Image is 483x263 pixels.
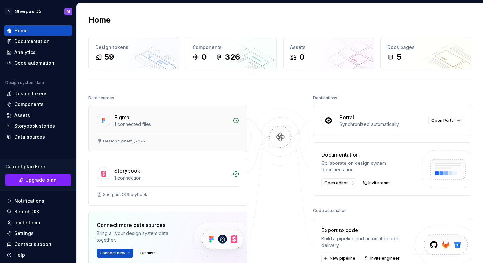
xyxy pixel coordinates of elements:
[88,15,111,25] h2: Home
[137,249,159,258] button: Dismiss
[4,36,72,47] a: Documentation
[360,178,393,187] a: Invite team
[140,251,156,256] span: Dismiss
[14,101,44,108] div: Components
[5,174,71,186] button: Upgrade plan
[4,110,72,121] a: Assets
[4,58,72,68] a: Code automation
[14,123,55,129] div: Storybook stories
[370,256,400,261] span: Invite engineer
[4,250,72,260] button: Help
[321,226,416,234] div: Export to code
[283,37,374,69] a: Assets0
[100,251,125,256] span: Connect new
[114,175,229,181] div: 1 connection
[14,230,34,237] div: Settings
[290,44,367,51] div: Assets
[88,159,247,206] a: Storybook1 connectionSherpas DS Storybook
[4,228,72,239] a: Settings
[14,219,40,226] div: Invite team
[321,151,416,159] div: Documentation
[114,121,229,128] div: 1 connected files
[114,167,140,175] div: Storybook
[313,93,337,102] div: Destinations
[4,196,72,206] button: Notifications
[25,177,57,183] span: Upgrade plan
[362,254,402,263] a: Invite engineer
[103,139,145,144] div: Design System _2025
[321,160,416,173] div: Collaborate on design system documentation.
[88,105,247,152] a: Figma1 connected filesDesign System _2025
[14,27,28,34] div: Home
[193,44,269,51] div: Components
[88,37,179,69] a: Design tokens59
[299,52,304,62] div: 0
[67,9,70,14] div: M
[14,241,52,248] div: Contact support
[14,208,39,215] div: Search ⌘K
[5,8,12,15] div: S
[95,44,172,51] div: Design tokens
[14,198,44,204] div: Notifications
[313,206,347,215] div: Code automation
[14,49,35,55] div: Analytics
[4,99,72,110] a: Components
[202,52,207,62] div: 0
[88,93,114,102] div: Data sources
[330,256,355,261] span: New pipeline
[114,113,129,121] div: Figma
[14,134,45,140] div: Data sources
[14,38,50,45] div: Documentation
[321,235,416,249] div: Build a pipeline and automate code delivery.
[428,116,463,125] a: Open Portal
[4,88,72,99] a: Design tokens
[97,249,133,258] button: Connect new
[380,37,471,69] a: Docs pages5
[4,25,72,36] a: Home
[339,113,354,121] div: Portal
[225,52,240,62] div: 326
[14,112,30,119] div: Assets
[387,44,464,51] div: Docs pages
[431,118,455,123] span: Open Portal
[4,217,72,228] a: Invite team
[368,180,390,186] span: Invite team
[321,178,356,187] a: Open editor
[103,192,147,197] div: Sherpas DS Storybook
[14,60,54,66] div: Code automation
[4,47,72,57] a: Analytics
[397,52,401,62] div: 5
[324,180,348,186] span: Open editor
[14,90,48,97] div: Design tokens
[4,132,72,142] a: Data sources
[15,8,42,15] div: Sherpas DS
[186,37,276,69] a: Components0326
[321,254,358,263] button: New pipeline
[5,164,71,170] div: Current plan : Free
[5,80,44,85] div: Design system data
[97,221,182,229] div: Connect more data sources
[1,4,75,18] button: SSherpas DSM
[4,207,72,217] button: Search ⌘K
[14,252,25,258] div: Help
[4,121,72,131] a: Storybook stories
[97,230,182,243] div: Bring all your design system data together.
[104,52,114,62] div: 59
[339,121,425,128] div: Synchronized automatically
[4,239,72,250] button: Contact support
